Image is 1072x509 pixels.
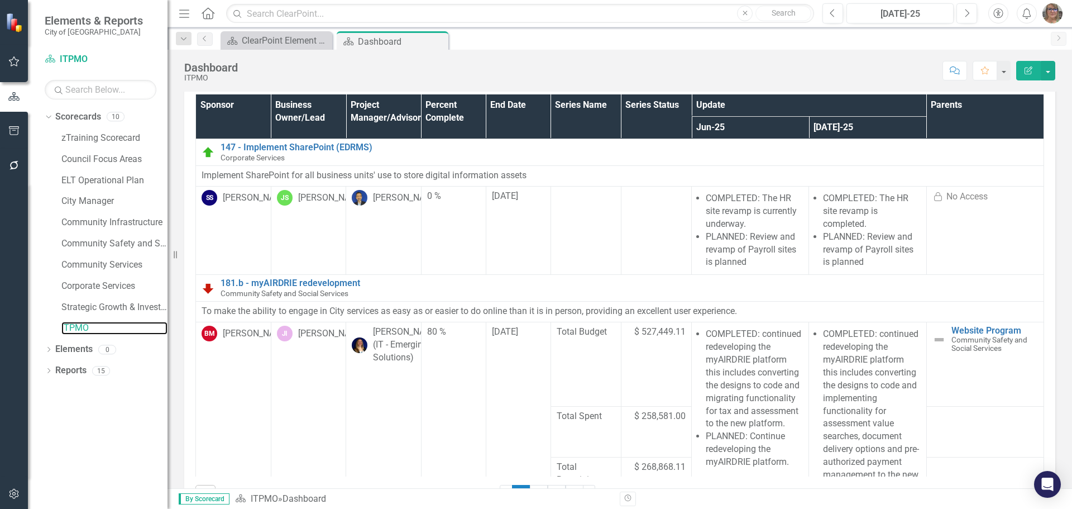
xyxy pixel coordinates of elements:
[809,187,926,275] td: Double-Click to Edit
[92,366,110,375] div: 15
[557,326,615,339] span: Total Budget
[277,190,293,206] div: JS
[202,190,217,206] div: SS
[221,153,285,162] span: Corporate Services
[107,112,125,122] div: 10
[235,493,611,506] div: »
[196,302,1044,322] td: Double-Click to Edit
[706,430,803,469] li: PLANNED: Continue redeveloping the myAIRDRIE platform.
[196,166,1044,187] td: Double-Click to Edit
[951,335,1027,353] span: Community Safety and Social Services
[55,111,101,123] a: Scorecards
[221,278,1038,288] a: 181.b - myAIRDRIE redevelopment
[823,192,920,231] li: COMPLETED: The HR site revamp is completed.
[823,231,920,269] li: PLANNED: Review and revamp of Payroll sites is planned
[202,282,215,295] img: Below Plan
[55,364,87,377] a: Reports
[932,333,946,346] img: Not Defined
[223,34,329,47] a: ClearPoint Element Definitions
[492,191,518,201] span: [DATE]
[951,326,1038,336] a: Website Program
[61,280,167,293] a: Corporate Services
[223,192,290,204] div: [PERSON_NAME]
[196,139,1044,166] td: Double-Click to Edit Right Click for Context Menu
[202,306,737,316] span: To make the ability to engage in City services as easy as or easier to do online than it is in pe...
[61,322,167,335] a: ITPMO
[298,192,365,204] div: [PERSON_NAME]
[427,326,480,339] div: 80 %
[298,327,365,340] div: [PERSON_NAME]
[45,80,156,99] input: Search Below...
[352,337,367,353] img: Erin Busby
[557,410,615,423] span: Total Spent
[566,485,583,504] a: 4
[846,3,954,23] button: [DATE]-25
[184,61,238,74] div: Dashboard
[202,146,215,159] img: On Target
[61,237,167,250] a: Community Safety and Social Services
[223,327,290,340] div: [PERSON_NAME]
[373,192,440,204] div: [PERSON_NAME]
[61,195,167,208] a: City Manager
[772,8,796,17] span: Search
[823,328,920,494] li: COMPLETED: continued redeveloping the myAIRDRIE platform this includes converting the designs to ...
[45,27,143,36] small: City of [GEOGRAPHIC_DATA]
[202,170,527,180] span: Implement SharePoint for all business units' use to store digital information assets
[55,343,93,356] a: Elements
[548,485,566,504] a: 3
[61,259,167,272] a: Community Services
[271,187,346,275] td: Double-Click to Edit
[421,187,486,275] td: Double-Click to Edit
[45,53,156,66] a: ITPMO
[352,190,367,206] img: Nuhad Hussain
[251,493,278,504] a: ITPMO
[1034,471,1061,498] div: Open Intercom Messenger
[530,485,548,504] a: 2
[98,345,116,354] div: 0
[557,461,615,487] span: Total Remaining
[184,74,238,82] div: ITPMO
[512,485,530,504] span: 1
[202,326,217,341] div: BM
[61,153,167,166] a: Council Focus Areas
[61,216,167,229] a: Community Infrastructure
[427,190,480,203] div: 0 %
[634,410,686,423] span: $ 258,581.00
[946,191,988,203] div: No Access
[706,231,803,269] li: PLANNED: Review and revamp of Payroll sites is planned
[1042,3,1063,23] img: Rosaline Wood
[706,328,803,430] li: COMPLETED: continued redeveloping the myAIRDRIE platform this includes converting the designs to ...
[283,493,326,504] div: Dashboard
[850,7,950,21] div: [DATE]-25
[196,275,1044,302] td: Double-Click to Edit Right Click for Context Menu
[242,34,329,47] div: ClearPoint Element Definitions
[926,322,1044,407] td: Double-Click to Edit Right Click for Context Menu
[634,326,686,339] span: $ 527,449.11
[61,174,167,187] a: ELT Operational Plan
[277,326,293,341] div: JI
[45,14,143,27] span: Elements & Reports
[634,461,686,474] span: $ 268,868.11
[61,301,167,314] a: Strategic Growth & Investment
[6,12,25,32] img: ClearPoint Strategy
[226,4,814,23] input: Search ClearPoint...
[755,6,811,21] button: Search
[196,187,271,275] td: Double-Click to Edit
[346,187,422,275] td: Double-Click to Edit
[492,326,518,337] span: [DATE]
[692,187,809,275] td: Double-Click to Edit
[61,132,167,145] a: zTraining Scorecard
[179,493,229,505] span: By Scorecard
[706,192,803,231] li: COMPLETED: The HR site revamp is currently underway.
[486,187,551,275] td: Double-Click to Edit
[221,289,348,298] span: Community Safety and Social Services
[221,142,1038,153] a: 147 - Implement SharePoint (EDRMS)
[373,326,440,364] div: [PERSON_NAME] (IT - Emerging Solutions)
[358,35,446,49] div: Dashboard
